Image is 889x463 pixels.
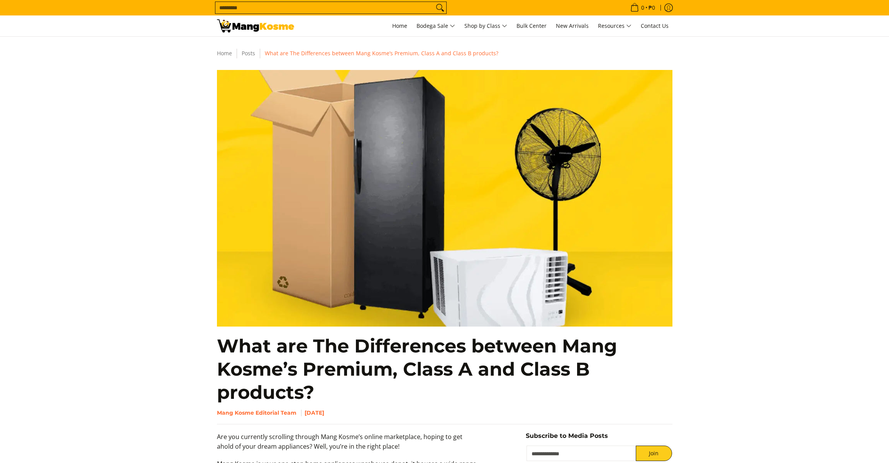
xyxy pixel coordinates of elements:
a: Shop by Class [461,15,511,36]
a: Bulk Center [513,15,550,36]
a: Home [388,15,411,36]
nav: Breadcrumbs [213,48,676,58]
h6: Mang Kosme Editorial Team [217,410,672,417]
a: Resources [594,15,635,36]
span: Home [392,22,407,29]
button: Join [636,446,672,461]
span: Resources [598,21,632,31]
nav: Main Menu [302,15,672,36]
span: What are The Differences between Mang Kosme’s Premium, Class A and Class B products? [265,49,498,57]
time: [DATE] [305,409,324,416]
h5: Subscribe to Media Posts [526,432,672,440]
span: 0 [640,5,645,10]
button: Search [434,2,446,14]
a: New Arrivals [552,15,593,36]
span: New Arrivals [556,22,589,29]
span: Bulk Center [516,22,547,29]
span: Shop by Class [464,21,507,31]
a: Posts [242,49,255,57]
span: Contact Us [641,22,669,29]
h1: What are The Differences between Mang Kosme’s Premium, Class A and Class B products? [217,334,672,404]
span: • [628,3,657,12]
span: Bodega Sale [417,21,455,31]
img: class a-class b-blog-featured-image [217,70,672,327]
p: Are you currently scrolling through Mang Kosme’s online marketplace, hoping to get ahold of your ... [217,432,479,459]
a: Contact Us [637,15,672,36]
span: ₱0 [647,5,656,10]
img: Mang Kosme&#39;s Premium, Class A, &amp; Class B Home Appliances l MK Blog [217,19,294,32]
a: Bodega Sale [413,15,459,36]
a: Home [217,49,232,57]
